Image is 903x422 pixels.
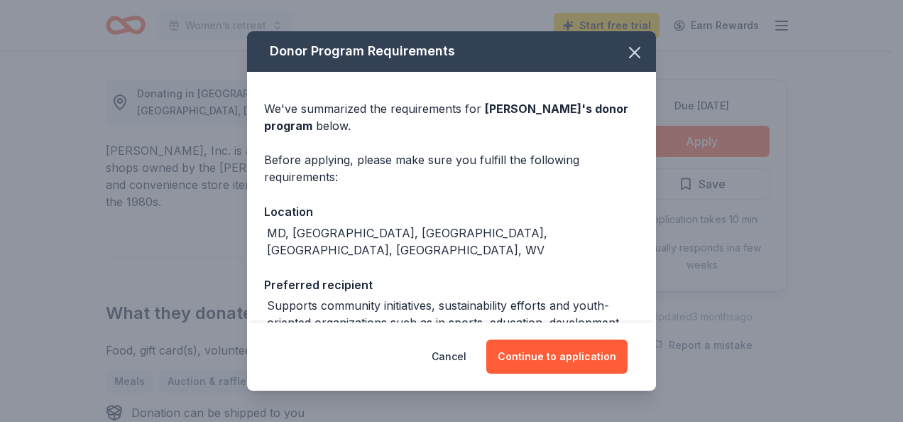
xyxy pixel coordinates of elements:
[264,100,639,134] div: We've summarized the requirements for below.
[486,340,628,374] button: Continue to application
[432,340,466,374] button: Cancel
[264,151,639,185] div: Before applying, please make sure you fulfill the following requirements:
[264,276,639,294] div: Preferred recipient
[267,297,639,348] div: Supports community initiatives, sustainability efforts and youth-oriented organizations such as i...
[264,202,639,221] div: Location
[247,31,656,72] div: Donor Program Requirements
[267,224,639,259] div: MD, [GEOGRAPHIC_DATA], [GEOGRAPHIC_DATA], [GEOGRAPHIC_DATA], [GEOGRAPHIC_DATA], WV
